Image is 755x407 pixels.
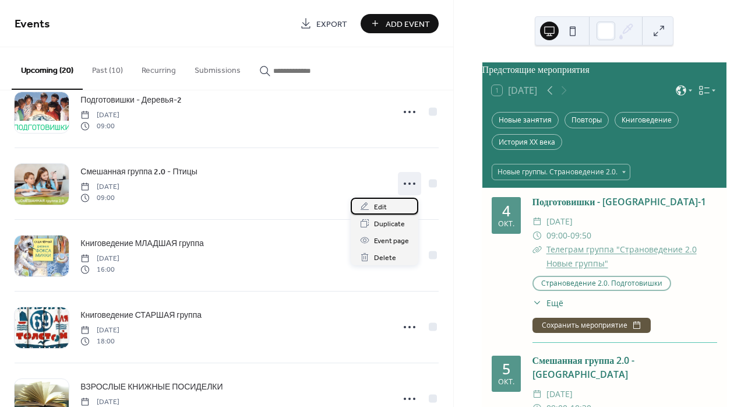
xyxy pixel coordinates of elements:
[80,121,119,131] span: 09:00
[80,237,203,250] a: Книговедение МЛАДШАЯ группа
[80,380,223,394] a: ВЗРОСЛЫЕ КНИЖНЫЕ ПОСИДЕЛКИ
[567,229,570,243] span: -
[83,47,132,89] button: Past (10)
[532,297,542,309] div: ​
[374,201,387,213] span: Edit
[532,243,542,257] div: ​
[502,362,510,376] div: 5
[492,112,559,128] div: Новые занятия
[291,14,356,33] a: Export
[80,93,182,107] a: Подготовишки - Деревья-2
[532,354,635,381] a: Смешанная группа 2.0 - [GEOGRAPHIC_DATA]
[80,182,119,192] span: [DATE]
[185,47,250,89] button: Submissions
[492,134,562,150] div: История XX века
[532,387,542,401] div: ​
[546,297,563,309] span: Ещё
[532,229,542,243] div: ​
[80,336,119,346] span: 18:00
[482,62,726,76] div: Предстоящие мероприятия
[498,220,514,228] div: окт.
[80,254,119,264] span: [DATE]
[498,378,514,386] div: окт.
[80,310,202,322] span: Книговедение СТАРШАЯ группа
[80,381,223,394] span: ВЗРОСЛЫЕ КНИЖНЫЕ ПОСИДЕЛКИ
[80,110,119,121] span: [DATE]
[80,166,197,178] span: Смешанная группа 2.0 - Птицы
[546,215,573,229] span: [DATE]
[565,112,609,128] div: Повторы
[12,47,83,90] button: Upcoming (20)
[546,387,573,401] span: [DATE]
[80,238,203,250] span: Книговедение МЛАДШАЯ группа
[316,18,347,30] span: Export
[546,229,567,243] span: 09:00
[570,229,591,243] span: 09:50
[80,192,119,203] span: 09:00
[502,203,510,218] div: 4
[374,252,396,264] span: Delete
[374,235,409,247] span: Event page
[546,244,697,269] a: Телеграм группа "Страноведение 2.0 Новые группы"
[80,325,119,336] span: [DATE]
[532,297,563,309] button: ​Ещё
[615,112,679,128] div: Книговедение
[80,264,119,275] span: 16:00
[386,18,430,30] span: Add Event
[80,165,197,178] a: Смешанная группа 2.0 - Птицы
[80,94,182,107] span: Подготовишки - Деревья-2
[80,308,202,322] a: Книговедение СТАРШАЯ группа
[532,215,542,229] div: ​
[532,195,707,208] a: Подготовишки - [GEOGRAPHIC_DATA]-1
[532,318,651,333] button: Сохранить мероприятие
[374,218,405,230] span: Duplicate
[361,14,439,33] button: Add Event
[15,13,50,36] span: Events
[132,47,185,89] button: Recurring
